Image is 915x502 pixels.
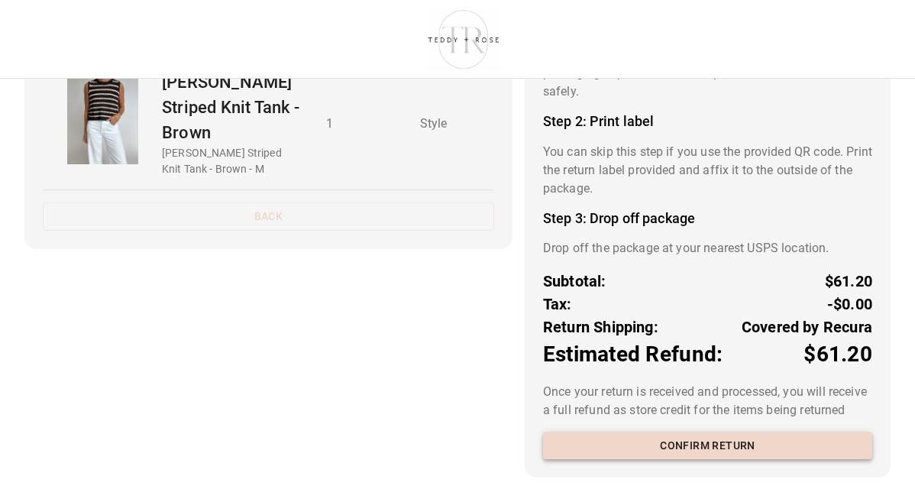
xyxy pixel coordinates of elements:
p: Once your return is received and processed, you will receive a full refund as store credit for th... [543,383,872,419]
p: $61.20 [825,270,872,293]
p: Style [420,115,482,133]
p: Subtotal: [543,270,606,293]
p: Return Shipping: [543,316,658,338]
p: You can skip this step if you use the provided QR code. Print the return label provided and affix... [543,143,872,198]
p: Estimated Refund: [543,338,723,371]
p: Covered by Recura [742,316,872,338]
p: -$0.00 [827,293,872,316]
p: [PERSON_NAME] Striped Knit Tank - Brown - M [162,145,302,177]
h4: Step 2: Print label [543,113,872,130]
button: Back [43,202,494,231]
img: shop-teddyrose.myshopify.com-d93983e8-e25b-478f-b32e-9430bef33fdd [421,6,507,72]
p: 1 [326,115,396,133]
p: Drop off the package at your nearest USPS location. [543,239,872,257]
p: Tax: [543,293,572,316]
h4: Step 3: Drop off package [543,210,872,227]
p: [PERSON_NAME] Striped Knit Tank - Brown [162,70,302,145]
p: $61.20 [803,338,872,371]
button: Confirm return [543,432,872,460]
